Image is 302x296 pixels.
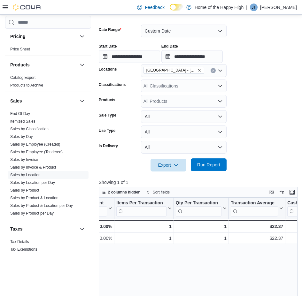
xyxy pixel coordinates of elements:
[141,125,227,138] button: All
[218,68,223,73] button: Open list of options
[10,180,55,185] a: Sales by Location per Day
[10,247,37,252] span: Tax Exemptions
[10,126,49,132] span: Sales by Classification
[78,33,86,40] button: Pricing
[218,83,223,88] button: Open list of options
[10,247,37,252] a: Tax Exemptions
[10,47,30,52] span: Price Sheet
[10,134,33,139] a: Sales by Day
[143,67,204,74] span: Toronto - Parkdale - Fire & Flower
[10,172,41,178] span: Sales by Location
[10,98,77,104] button: Sales
[10,165,56,170] a: Sales by Invoice & Product
[116,235,172,242] div: 1
[10,62,77,68] button: Products
[153,190,170,195] span: Sort fields
[99,143,118,148] label: Is Delivery
[195,4,244,11] p: Home of the Happy High
[250,4,258,11] div: Joel Thomas
[144,188,172,196] button: Sort fields
[218,99,223,104] button: Open list of options
[64,200,107,206] div: Markdown Percent
[161,44,178,49] label: End Date
[231,200,283,216] button: Transaction Average
[141,110,227,123] button: All
[10,196,58,200] a: Sales by Product & Location
[10,98,22,104] h3: Sales
[278,188,286,196] button: Display options
[135,1,167,14] a: Feedback
[10,226,23,232] h3: Taxes
[64,200,107,216] div: Markdown Percent
[10,119,35,124] a: Itemized Sales
[176,200,227,216] button: Qty Per Transaction
[10,226,77,232] button: Taxes
[64,235,112,242] div: 0.00%
[197,162,220,168] span: Run Report
[231,223,283,230] div: $22.37
[197,68,201,72] button: Remove Toronto - Parkdale - Fire & Flower from selection in this group
[78,61,86,69] button: Products
[5,45,91,56] div: Pricing
[151,159,186,171] button: Export
[99,27,121,32] label: Date Range
[176,223,227,230] div: 1
[252,4,256,11] span: JT
[10,188,39,193] a: Sales by Product
[176,200,221,206] div: Qty Per Transaction
[268,188,275,196] button: Keyboard shortcuts
[10,149,63,155] span: Sales by Employee (Tendered)
[141,141,227,154] button: All
[10,203,73,208] span: Sales by Product & Location per Day
[99,67,117,72] label: Locations
[10,211,54,216] a: Sales by Product per Day
[99,82,126,87] label: Classifications
[231,200,278,206] div: Transaction Average
[10,111,30,116] span: End Of Day
[10,83,43,88] span: Products to Archive
[5,110,91,220] div: Sales
[10,180,55,185] span: Sales by Location per Day
[116,200,166,216] div: Items Per Transaction
[116,200,166,206] div: Items Per Transaction
[10,239,29,244] a: Tax Details
[260,4,297,11] p: [PERSON_NAME]
[99,188,143,196] button: 2 columns hidden
[191,158,227,171] button: Run Report
[231,200,278,216] div: Transaction Average
[10,203,73,208] a: Sales by Product & Location per Day
[154,159,182,171] span: Export
[64,223,112,230] div: 0.00%
[116,223,172,230] div: 1
[10,47,30,51] a: Price Sheet
[99,50,160,63] input: Press the down key to open a popover containing a calendar.
[10,75,35,80] a: Catalog Export
[99,97,115,102] label: Products
[10,142,60,147] a: Sales by Employee (Created)
[10,239,29,244] span: Tax Details
[246,4,247,11] p: |
[10,134,33,139] span: Sales by Day
[5,74,91,92] div: Products
[99,113,116,118] label: Sale Type
[99,44,117,49] label: Start Date
[145,4,164,11] span: Feedback
[10,127,49,131] a: Sales by Classification
[99,179,300,186] p: Showing 1 of 1
[78,97,86,105] button: Sales
[10,33,25,40] h3: Pricing
[10,150,63,154] a: Sales by Employee (Tendered)
[176,200,221,216] div: Qty Per Transaction
[211,68,216,73] button: Clear input
[141,25,227,37] button: Custom Date
[170,4,183,11] input: Dark Mode
[5,238,91,256] div: Taxes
